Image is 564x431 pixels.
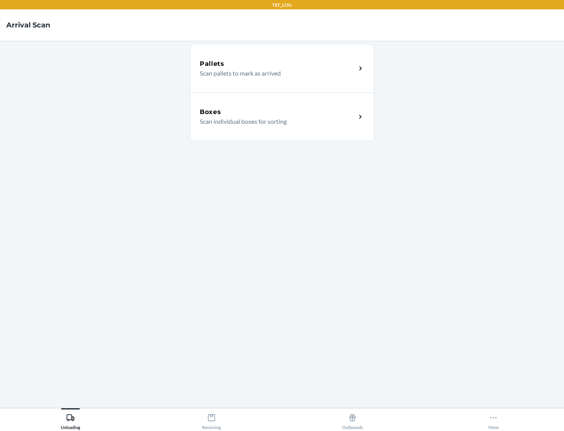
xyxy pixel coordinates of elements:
h5: Boxes [200,107,221,117]
div: Outbounds [342,410,363,430]
button: Receiving [141,408,282,430]
button: More [423,408,564,430]
p: TST_LOG [272,2,292,9]
p: Scan pallets to mark as arrived [200,69,350,78]
div: More [488,410,499,430]
button: Outbounds [282,408,423,430]
p: Scan individual boxes for sorting [200,117,350,126]
h5: Pallets [200,59,224,69]
div: Unloading [61,410,80,430]
a: BoxesScan individual boxes for sorting [190,92,374,141]
a: PalletsScan pallets to mark as arrived [190,44,374,92]
div: Receiving [202,410,221,430]
h4: Arrival Scan [6,20,50,30]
